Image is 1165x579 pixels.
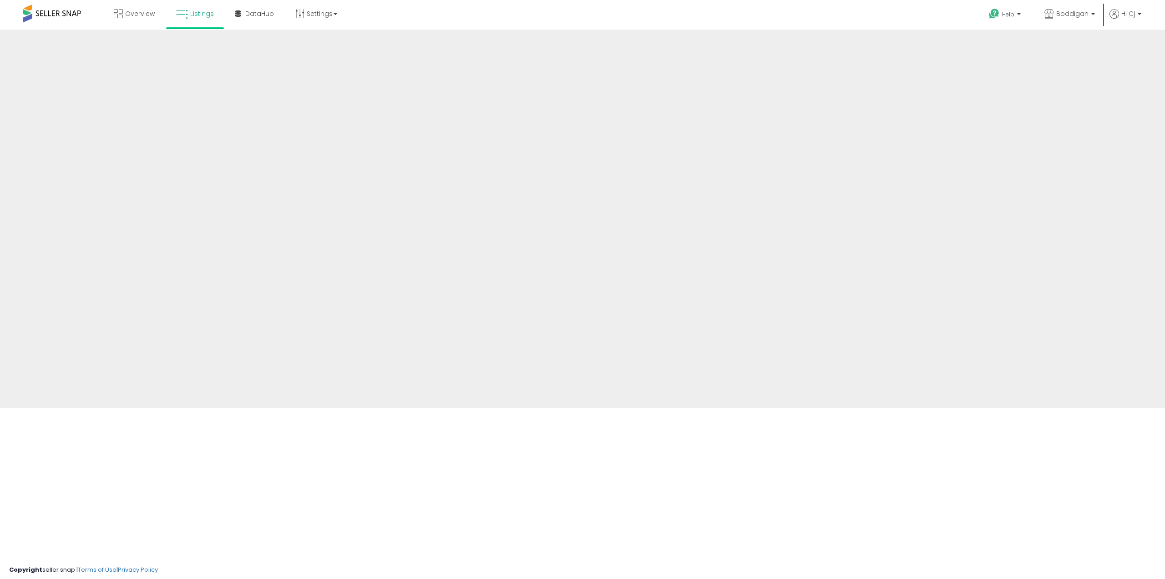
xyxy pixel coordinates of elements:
i: Get Help [988,8,1000,20]
a: Help [982,1,1030,30]
span: Overview [125,9,155,18]
a: Hi Cj [1109,9,1141,30]
span: Help [1002,10,1014,18]
span: Hi Cj [1121,9,1135,18]
span: Boddigan [1056,9,1089,18]
span: Listings [190,9,214,18]
span: DataHub [245,9,274,18]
